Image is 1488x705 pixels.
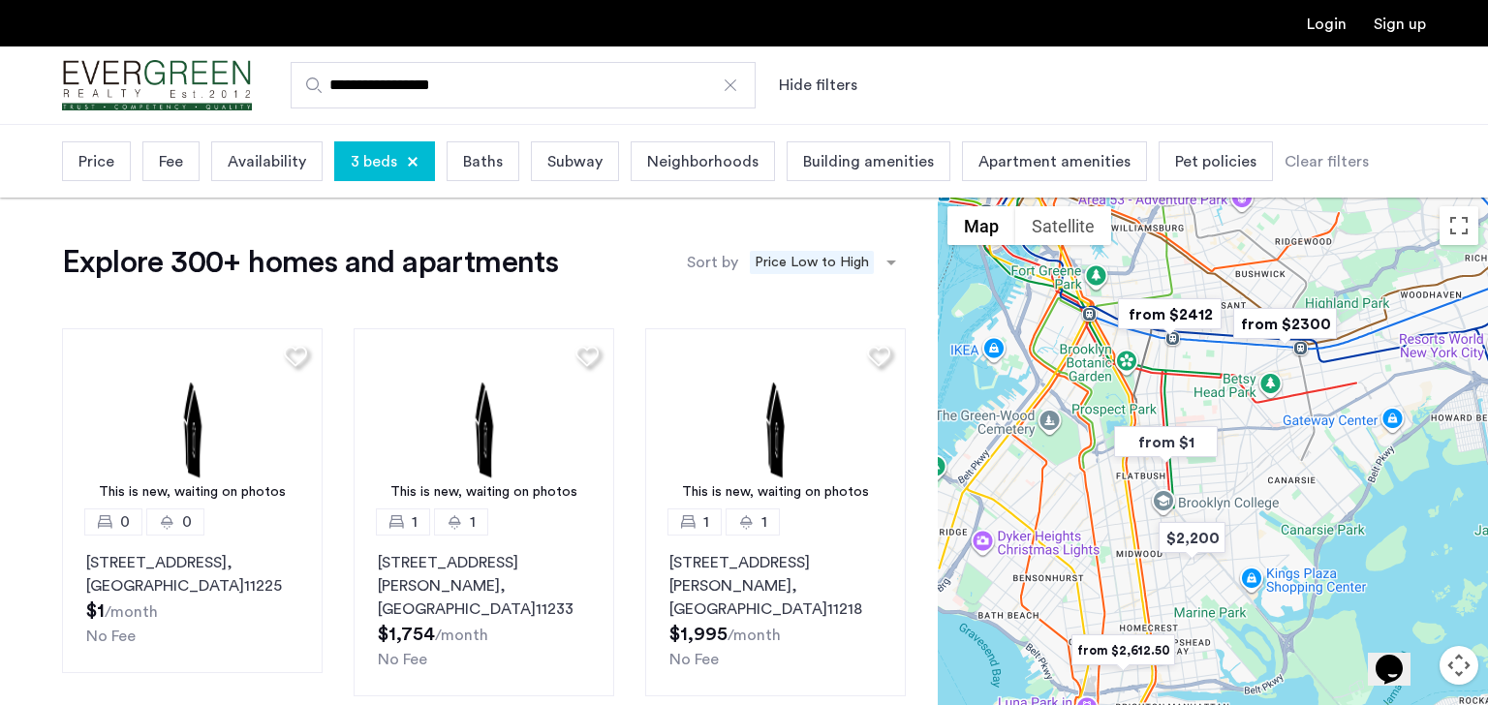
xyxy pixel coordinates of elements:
span: Price [78,150,114,173]
a: 00[STREET_ADDRESS], [GEOGRAPHIC_DATA]11225No Fee [62,522,323,673]
div: from $2,612.50 [1064,628,1183,672]
div: This is new, waiting on photos [72,482,313,503]
a: This is new, waiting on photos [645,328,906,522]
span: Baths [463,150,503,173]
button: Show or hide filters [779,74,857,97]
span: Price Low to High [750,251,874,274]
p: [STREET_ADDRESS][PERSON_NAME] 11218 [669,551,882,621]
span: 1 [761,510,767,534]
input: Apartment Search [291,62,756,108]
iframe: chat widget [1368,628,1430,686]
span: No Fee [86,628,136,644]
a: This is new, waiting on photos [62,328,323,522]
span: No Fee [669,652,719,667]
span: Fee [159,150,183,173]
button: Map camera controls [1440,646,1478,685]
a: Registration [1374,16,1426,32]
a: 11[STREET_ADDRESS][PERSON_NAME], [GEOGRAPHIC_DATA]11218No Fee [645,522,906,696]
ng-select: sort-apartment [743,245,906,280]
span: No Fee [378,652,427,667]
span: 1 [470,510,476,534]
a: Cazamio Logo [62,49,252,122]
span: Apartment amenities [978,150,1131,173]
span: 1 [703,510,709,534]
a: 11[STREET_ADDRESS][PERSON_NAME], [GEOGRAPHIC_DATA]11233No Fee [354,522,614,696]
div: from $1 [1106,420,1225,464]
span: 0 [120,510,130,534]
div: $2,200 [1151,516,1233,560]
span: 0 [182,510,192,534]
p: [STREET_ADDRESS][PERSON_NAME] 11233 [378,551,590,621]
a: This is new, waiting on photos [354,328,614,522]
span: Subway [547,150,603,173]
span: $1 [86,601,105,621]
p: [STREET_ADDRESS] 11225 [86,551,298,598]
a: Login [1307,16,1347,32]
img: logo [62,49,252,122]
sub: /month [105,604,158,620]
div: from $2300 [1225,302,1345,346]
sub: /month [728,628,781,643]
img: 2.gif [354,328,614,522]
span: 1 [412,510,418,534]
h1: Explore 300+ homes and apartments [62,243,558,282]
img: 2.gif [645,328,906,522]
div: This is new, waiting on photos [655,482,896,503]
div: This is new, waiting on photos [363,482,604,503]
div: Clear filters [1285,150,1369,173]
button: Show satellite imagery [1015,206,1111,245]
label: Sort by [687,251,738,274]
img: 2.gif [62,328,323,522]
span: $1,995 [669,625,728,644]
span: Availability [228,150,306,173]
sub: /month [435,628,488,643]
span: Pet policies [1175,150,1256,173]
span: Neighborhoods [647,150,759,173]
button: Toggle fullscreen view [1440,206,1478,245]
span: $1,754 [378,625,435,644]
button: Show street map [947,206,1015,245]
span: 3 beds [351,150,397,173]
div: from $2412 [1110,292,1229,336]
span: Building amenities [803,150,934,173]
